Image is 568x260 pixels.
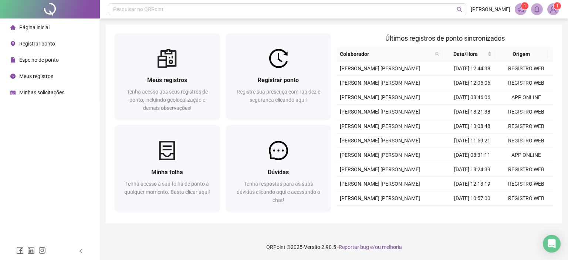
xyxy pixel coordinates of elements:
span: search [457,7,462,12]
span: home [10,25,16,30]
td: [DATE] 11:59:21 [445,134,499,148]
span: [PERSON_NAME] [PERSON_NAME] [340,166,420,172]
td: [DATE] 13:08:48 [445,119,499,134]
span: Espelho de ponto [19,57,59,63]
span: left [78,249,84,254]
sup: Atualize o seu contato no menu Meus Dados [554,2,561,10]
span: [PERSON_NAME] [PERSON_NAME] [340,152,420,158]
div: Open Intercom Messenger [543,235,561,253]
span: Tenha acesso aos seus registros de ponto, incluindo geolocalização e demais observações! [127,89,208,111]
span: linkedin [27,247,35,254]
span: 1 [556,3,559,9]
td: REGISTRO WEB [499,177,553,191]
td: REGISTRO WEB [499,61,553,76]
span: Minha folha [151,169,183,176]
span: [PERSON_NAME] [PERSON_NAME] [340,123,420,129]
td: APP ONLINE [499,148,553,162]
td: [DATE] 12:05:06 [445,76,499,90]
td: REGISTRO WEB [499,191,553,206]
td: [DATE] 12:13:19 [445,177,499,191]
span: [PERSON_NAME] [PERSON_NAME] [340,138,420,143]
th: Data/Hora [442,47,495,61]
a: DúvidasTenha respostas para as suas dúvidas clicando aqui e acessando o chat! [226,125,331,212]
span: [PERSON_NAME] [471,5,510,13]
span: Minhas solicitações [19,90,64,95]
td: REGISTRO WEB [499,119,553,134]
span: schedule [10,90,16,95]
footer: QRPoint © 2025 - 2.90.5 - [100,234,568,260]
a: Minha folhaTenha acesso a sua folha de ponto a qualquer momento. Basta clicar aqui! [115,125,220,212]
td: [DATE] 12:44:38 [445,61,499,76]
td: [DATE] 10:57:00 [445,191,499,206]
span: Registre sua presença com rapidez e segurança clicando aqui! [237,89,320,103]
span: [PERSON_NAME] [PERSON_NAME] [340,181,420,187]
span: Tenha respostas para as suas dúvidas clicando aqui e acessando o chat! [237,181,320,203]
td: REGISTRO WEB [499,76,553,90]
span: 1 [524,3,526,9]
span: [PERSON_NAME] [PERSON_NAME] [340,195,420,201]
td: [DATE] 08:46:06 [445,90,499,105]
span: instagram [38,247,46,254]
td: REGISTRO WEB [499,162,553,177]
th: Origem [495,47,547,61]
span: [PERSON_NAME] [PERSON_NAME] [340,94,420,100]
span: file [10,57,16,63]
span: Dúvidas [268,169,289,176]
td: [DATE] 08:31:11 [445,148,499,162]
span: Últimos registros de ponto sincronizados [385,34,505,42]
span: [PERSON_NAME] [PERSON_NAME] [340,65,420,71]
td: [DATE] 18:24:39 [445,162,499,177]
span: notification [517,6,524,13]
span: Registrar ponto [258,77,299,84]
span: bell [534,6,540,13]
span: Data/Hora [445,50,486,58]
span: environment [10,41,16,46]
td: REGISTRO WEB [499,134,553,148]
td: [DATE] 07:54:37 [445,206,499,220]
td: REGISTRO WEB [499,105,553,119]
span: Tenha acesso a sua folha de ponto a qualquer momento. Basta clicar aqui! [124,181,210,195]
sup: 1 [521,2,528,10]
a: Registrar pontoRegistre sua presença com rapidez e segurança clicando aqui! [226,33,331,119]
span: Reportar bug e/ou melhoria [339,244,402,250]
span: clock-circle [10,74,16,79]
td: APP ONLINE [499,90,553,105]
img: 92402 [548,4,559,15]
span: search [435,52,439,56]
span: Colaborador [340,50,432,58]
span: [PERSON_NAME] [PERSON_NAME] [340,109,420,115]
span: Versão [304,244,320,250]
td: [DATE] 18:21:38 [445,105,499,119]
span: Meus registros [19,73,53,79]
span: search [433,48,441,60]
span: Página inicial [19,24,50,30]
span: Registrar ponto [19,41,55,47]
span: Meus registros [147,77,187,84]
a: Meus registrosTenha acesso aos seus registros de ponto, incluindo geolocalização e demais observa... [115,33,220,119]
span: facebook [16,247,24,254]
span: [PERSON_NAME] [PERSON_NAME] [340,80,420,86]
td: APP ONLINE [499,206,553,220]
